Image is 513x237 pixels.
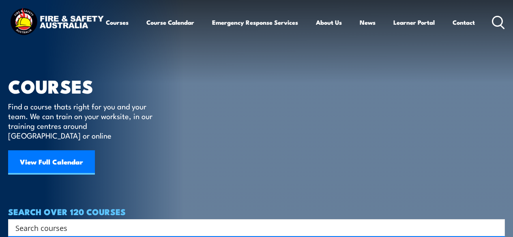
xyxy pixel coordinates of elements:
a: Course Calendar [146,13,194,32]
p: Find a course thats right for you and your team. We can train on your worksite, in our training c... [8,101,156,140]
input: Search input [15,222,487,234]
a: News [360,13,376,32]
h1: COURSES [8,78,164,94]
button: Search magnifier button [491,222,502,233]
a: View Full Calendar [8,150,95,175]
h4: SEARCH OVER 120 COURSES [8,207,505,216]
a: Contact [453,13,475,32]
a: About Us [316,13,342,32]
a: Emergency Response Services [212,13,298,32]
form: Search form [17,222,489,233]
a: Learner Portal [393,13,435,32]
a: Courses [106,13,129,32]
